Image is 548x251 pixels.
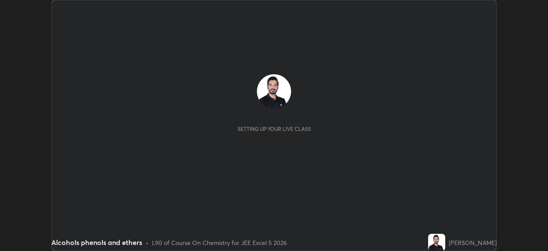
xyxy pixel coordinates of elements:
div: Alcohols phenols and ethers [51,237,142,248]
img: 4e1817fbb27c49faa6560c8ebe6e622e.jpg [257,74,291,109]
img: 4e1817fbb27c49faa6560c8ebe6e622e.jpg [428,234,445,251]
div: Setting up your live class [238,126,311,132]
div: • [146,238,149,247]
div: [PERSON_NAME] [449,238,497,247]
div: L90 of Course On Chemistry for JEE Excel 5 2026 [152,238,287,247]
